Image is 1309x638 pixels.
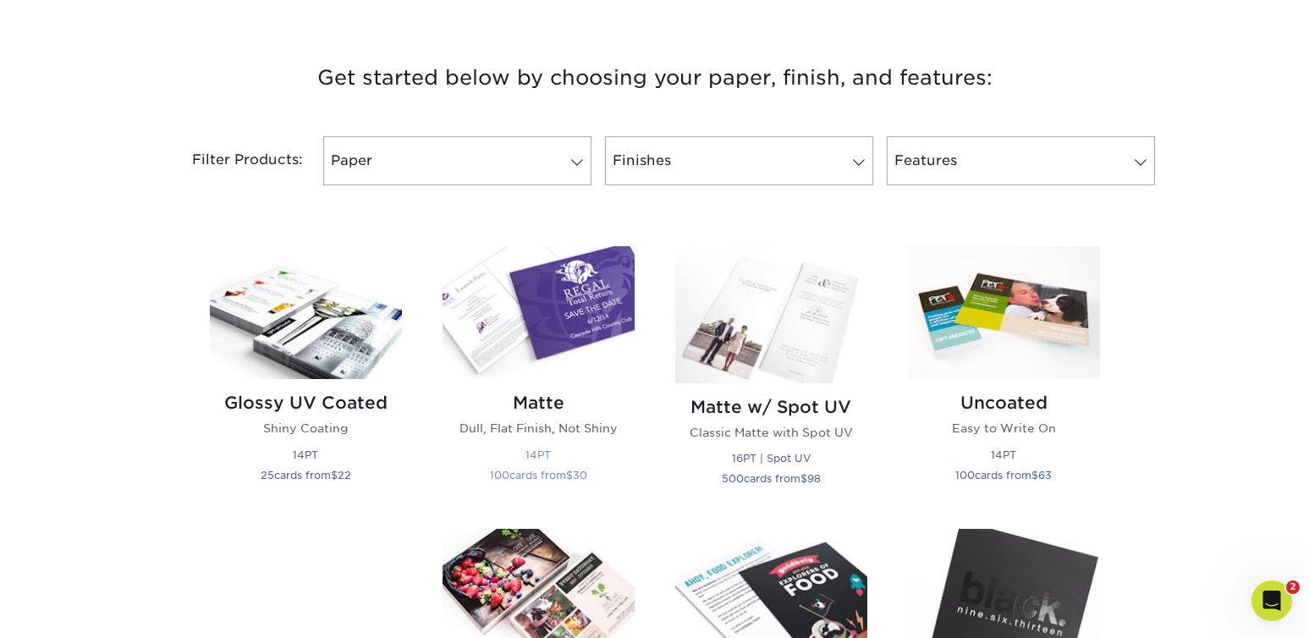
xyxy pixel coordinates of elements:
[338,469,351,481] span: 22
[160,40,1150,116] h3: Get started below by choosing your paper, finish, and features:
[800,472,807,485] span: $
[807,472,821,485] span: 98
[908,420,1100,437] p: Easy to Write On
[573,469,587,481] span: 30
[490,469,509,481] span: 100
[210,420,402,437] p: Shiny Coating
[675,397,867,417] h2: Matte w/ Spot UV
[443,420,635,437] p: Dull, Flat Finish, Not Shiny
[955,469,975,481] span: 100
[443,246,635,379] img: Matte Postcards
[261,469,351,481] small: cards from
[908,246,1100,379] img: Uncoated Postcards
[331,469,338,481] span: $
[955,469,1052,481] small: cards from
[1038,469,1052,481] span: 63
[147,136,316,185] div: Filter Products:
[1031,469,1038,481] span: $
[566,469,573,481] span: $
[210,246,402,509] a: Glossy UV Coated Postcards Glossy UV Coated Shiny Coating 14PT 25cards from$22
[261,469,274,481] span: 25
[323,136,591,185] a: Paper
[991,448,1016,461] small: 14PT
[443,393,635,413] h2: Matte
[210,393,402,413] h2: Glossy UV Coated
[722,472,821,485] small: cards from
[210,246,402,379] img: Glossy UV Coated Postcards
[1251,580,1292,621] iframe: Intercom live chat
[443,246,635,509] a: Matte Postcards Matte Dull, Flat Finish, Not Shiny 14PT 100cards from$30
[675,424,867,441] p: Classic Matte with Spot UV
[490,469,587,481] small: cards from
[887,136,1155,185] a: Features
[908,246,1100,509] a: Uncoated Postcards Uncoated Easy to Write On 14PT 100cards from$63
[732,452,811,465] small: 16PT | Spot UV
[675,246,867,383] img: Matte w/ Spot UV Postcards
[293,448,318,461] small: 14PT
[605,136,873,185] a: Finishes
[675,246,867,509] a: Matte w/ Spot UV Postcards Matte w/ Spot UV Classic Matte with Spot UV 16PT | Spot UV 500cards fr...
[722,472,744,485] span: 500
[525,448,551,461] small: 14PT
[1286,580,1300,594] span: 2
[908,393,1100,413] h2: Uncoated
